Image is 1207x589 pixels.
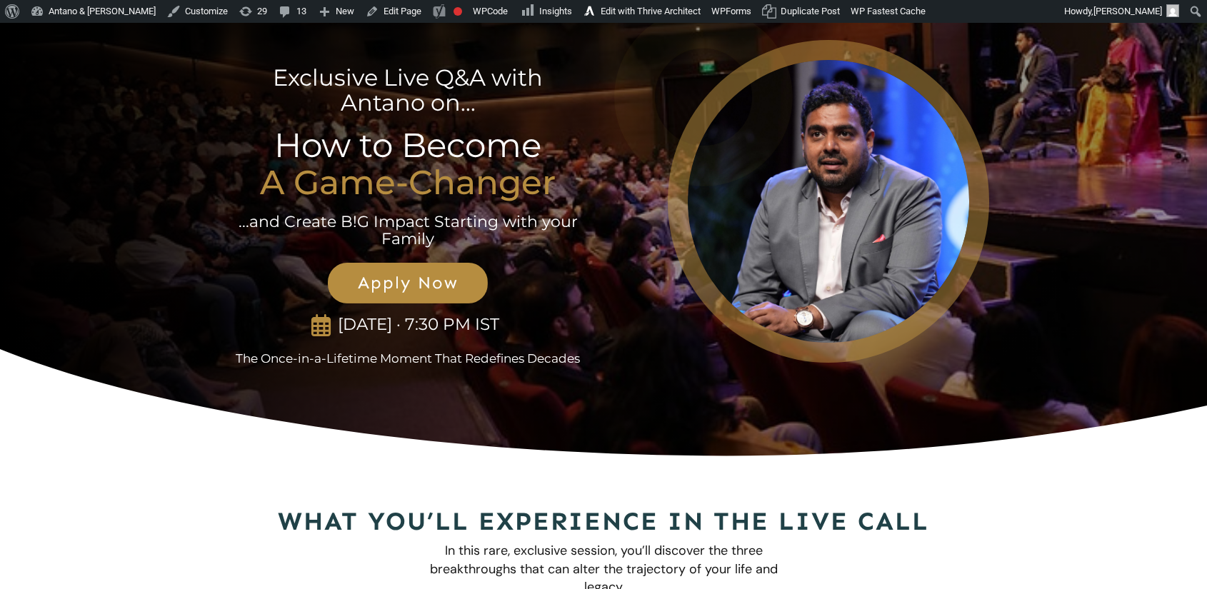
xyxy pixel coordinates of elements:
[274,125,541,166] span: How to Become
[1093,6,1162,16] span: [PERSON_NAME]
[331,315,505,335] p: [DATE] · 7:30 PM IST
[219,351,598,366] p: The Once-in-a-Lifetime Moment That Redefines Decades
[344,273,472,293] span: Apply Now
[237,213,579,248] p: ...and Create B!G Impact Starting with your Family
[260,162,556,203] strong: A Game-Changer
[328,263,488,303] a: Apply Now
[454,7,462,16] div: Focus keyphrase not set
[273,64,543,116] span: Exclusive Live Q&A with Antano on...
[539,6,572,16] span: Insights
[219,503,988,541] h2: What You’ll Experience in the Live Call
